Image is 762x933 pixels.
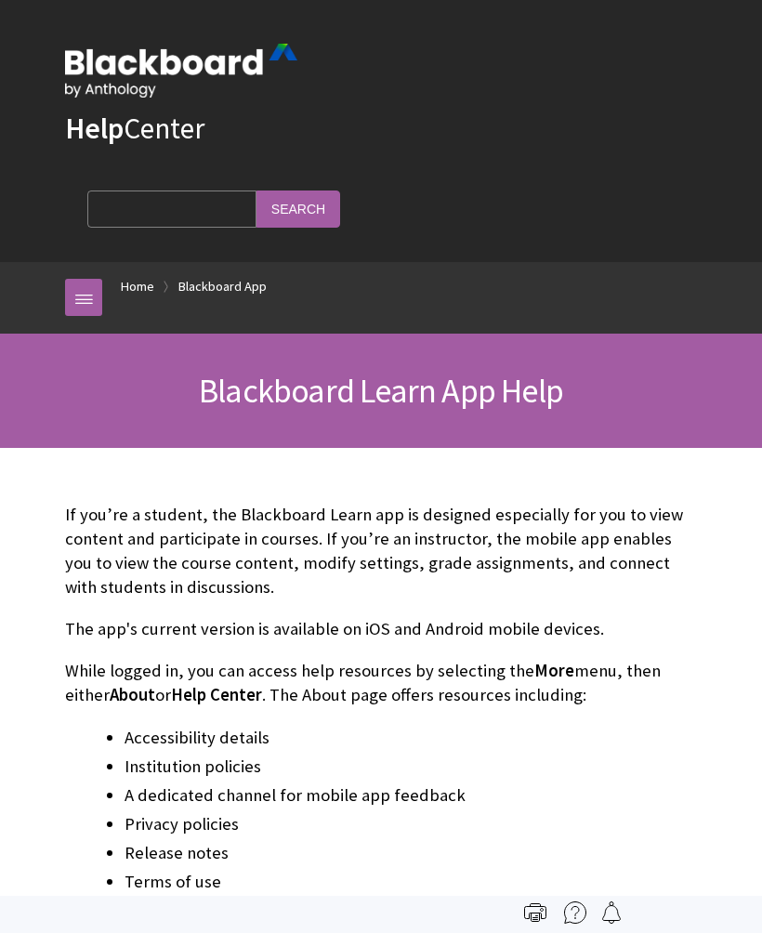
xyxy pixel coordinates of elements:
[125,869,697,895] li: Terms of use
[171,684,262,705] span: Help Center
[178,275,267,298] a: Blackboard App
[125,725,697,751] li: Accessibility details
[65,110,204,147] a: HelpCenter
[564,901,586,924] img: More help
[65,44,297,98] img: Blackboard by Anthology
[65,617,697,641] p: The app's current version is available on iOS and Android mobile devices.
[65,110,124,147] strong: Help
[125,782,697,808] li: A dedicated channel for mobile app feedback
[121,275,154,298] a: Home
[524,901,546,924] img: Print
[65,659,697,707] p: While logged in, you can access help resources by selecting the menu, then either or . The About ...
[125,754,697,780] li: Institution policies
[110,684,155,705] span: About
[125,811,697,837] li: Privacy policies
[600,901,623,924] img: Follow this page
[256,191,340,227] input: Search
[125,840,697,866] li: Release notes
[65,503,697,600] p: If you’re a student, the Blackboard Learn app is designed especially for you to view content and ...
[534,660,574,681] span: More
[199,370,563,412] span: Blackboard Learn App Help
